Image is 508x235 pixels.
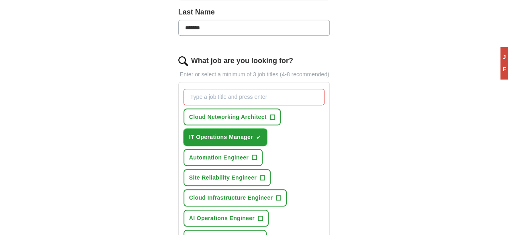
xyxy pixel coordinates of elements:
span: AI Operations Engineer [189,214,255,223]
p: Enter or select a minimum of 3 job titles (4-8 recommended) [178,70,330,79]
button: IT Operations Manager✓ [184,129,267,145]
button: Site Reliability Engineer [184,169,271,186]
button: Cloud Infrastructure Engineer [184,189,287,206]
img: search.png [178,56,188,66]
button: Automation Engineer [184,149,263,166]
span: IT Operations Manager [189,133,253,141]
span: Site Reliability Engineer [189,173,257,182]
button: Cloud Networking Architect [184,108,281,125]
label: What job are you looking for? [191,55,293,67]
label: Last Name [178,6,330,18]
button: AI Operations Engineer [184,210,269,227]
input: Type a job title and press enter [184,89,325,105]
span: Cloud Infrastructure Engineer [189,193,273,202]
span: Automation Engineer [189,153,249,162]
span: Cloud Networking Architect [189,112,267,121]
span: ✓ [256,134,261,141]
